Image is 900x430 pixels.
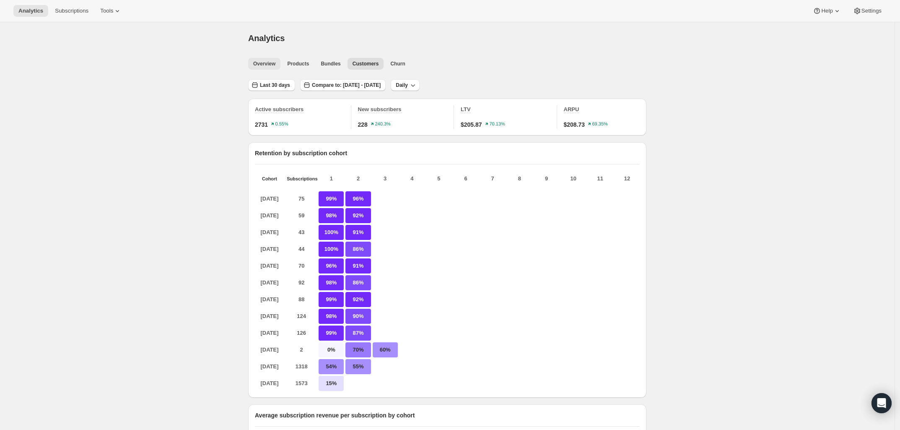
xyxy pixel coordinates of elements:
span: Tools [100,8,113,14]
p: 43 [287,225,316,240]
span: Products [287,60,309,67]
p: [DATE] [255,342,284,357]
p: 98% [319,309,344,324]
button: Subscriptions [50,5,93,17]
p: 99% [319,326,344,341]
p: 92% [345,292,371,307]
p: 0% [319,342,344,357]
p: 8 [507,175,532,183]
p: 1573 [287,376,316,391]
p: 6 [453,175,478,183]
p: Cohort [255,176,284,181]
p: [DATE] [255,309,284,324]
span: Churn [390,60,405,67]
p: Average subscription revenue per subscription by cohort [255,411,640,420]
p: 96% [345,191,371,206]
button: Daily [391,79,420,91]
p: 1 [319,175,344,183]
span: Compare to: [DATE] - [DATE] [312,82,381,89]
text: 0.55% [275,122,288,127]
span: Analytics [248,34,285,43]
p: 91% [345,225,371,240]
p: 75 [287,191,316,206]
p: 124 [287,309,316,324]
p: 98% [319,208,344,223]
span: 228 [358,120,368,129]
p: Retention by subscription cohort [255,149,640,157]
p: 9 [534,175,559,183]
p: 92% [345,208,371,223]
p: 44 [287,242,316,257]
span: Daily [396,82,408,89]
p: [DATE] [255,292,284,307]
p: 92 [287,275,316,290]
p: 86% [345,275,371,290]
span: LTV [461,106,471,112]
span: Bundles [321,60,340,67]
button: Compare to: [DATE] - [DATE] [300,79,386,91]
span: Active subscribers [255,106,303,112]
p: 91% [345,258,371,274]
button: Settings [848,5,887,17]
span: Help [821,8,833,14]
p: 86% [345,242,371,257]
span: Subscriptions [55,8,88,14]
p: 70% [345,342,371,357]
text: 240.3% [375,122,391,127]
span: $208.73 [564,120,585,129]
span: New subscribers [358,106,402,112]
p: 4 [399,175,425,183]
p: 60% [373,342,398,357]
span: Customers [353,60,379,67]
p: 100% [319,225,344,240]
p: 2 [345,175,371,183]
p: [DATE] [255,359,284,374]
p: [DATE] [255,225,284,240]
p: 54% [319,359,344,374]
p: [DATE] [255,191,284,206]
p: 11 [588,175,613,183]
p: 59 [287,208,316,223]
p: [DATE] [255,242,284,257]
p: 5 [426,175,451,183]
p: 98% [319,275,344,290]
p: 96% [319,258,344,274]
p: [DATE] [255,258,284,274]
p: 100% [319,242,344,257]
p: 87% [345,326,371,341]
div: Open Intercom Messenger [871,393,892,413]
p: 15% [319,376,344,391]
p: 90% [345,309,371,324]
button: Last 30 days [248,79,295,91]
p: 3 [373,175,398,183]
p: Subscriptions [287,176,316,181]
p: 10 [561,175,586,183]
button: Analytics [13,5,48,17]
button: Help [808,5,846,17]
p: 55% [345,359,371,374]
p: 70 [287,258,316,274]
p: 99% [319,292,344,307]
p: [DATE] [255,326,284,341]
span: Settings [861,8,882,14]
p: 126 [287,326,316,341]
span: Last 30 days [260,82,290,89]
p: 7 [480,175,505,183]
span: Overview [253,60,275,67]
p: 1318 [287,359,316,374]
p: 88 [287,292,316,307]
text: 69.35% [592,122,608,127]
span: 2731 [255,120,268,129]
text: 70.13% [489,122,505,127]
span: ARPU [564,106,579,112]
p: [DATE] [255,376,284,391]
button: Tools [95,5,127,17]
p: 12 [615,175,640,183]
p: 99% [319,191,344,206]
span: Analytics [18,8,43,14]
p: 2 [287,342,316,357]
p: [DATE] [255,275,284,290]
p: [DATE] [255,208,284,223]
span: $205.87 [461,120,482,129]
